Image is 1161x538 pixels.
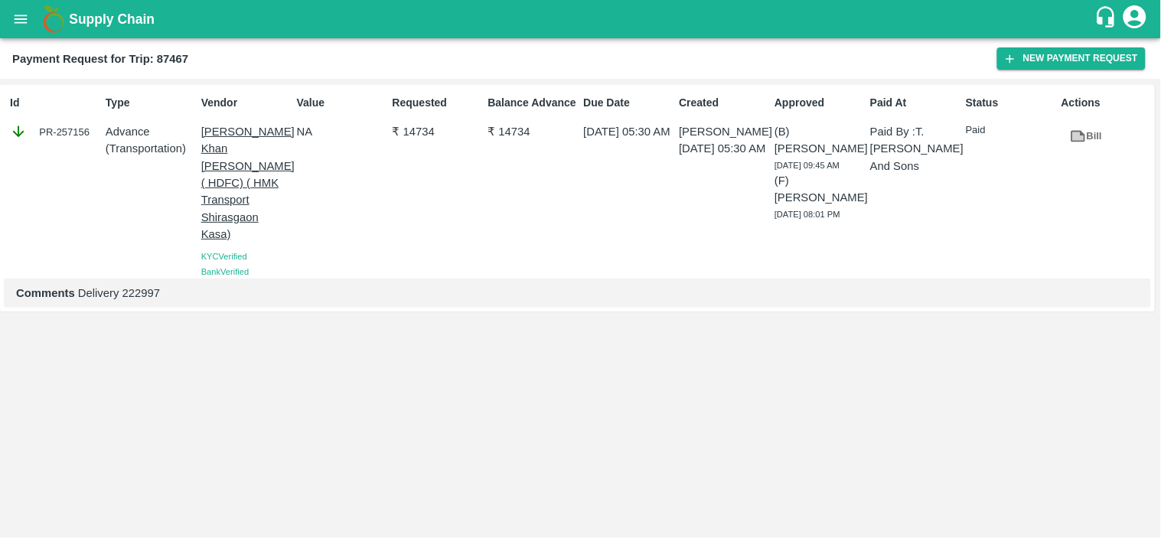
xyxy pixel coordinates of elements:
[488,95,578,111] p: Balance Advance
[106,123,195,140] p: Advance
[38,4,69,34] img: logo
[16,285,1139,302] p: Delivery 222997
[1062,95,1151,111] p: Actions
[966,95,1055,111] p: Status
[583,123,673,140] p: [DATE] 05:30 AM
[16,287,75,299] b: Comments
[775,95,864,111] p: Approved
[1094,5,1121,33] div: customer-support
[3,2,38,37] button: open drawer
[106,140,195,157] p: ( Transportation )
[393,95,482,111] p: Requested
[69,11,155,27] b: Supply Chain
[679,123,768,140] p: [PERSON_NAME]
[393,123,482,140] p: ₹ 14734
[106,95,195,111] p: Type
[201,123,291,243] p: [PERSON_NAME] Khan [PERSON_NAME] ( HDFC) ( HMK Transport Shirasgaon Kasa)
[966,123,1055,138] p: Paid
[1062,123,1110,150] a: Bill
[12,53,188,65] b: Payment Request for Trip: 87467
[488,123,578,140] p: ₹ 14734
[10,95,99,111] p: Id
[1121,3,1149,35] div: account of current user
[297,95,386,111] p: Value
[775,210,840,219] span: [DATE] 08:01 PM
[679,140,768,157] p: [DATE] 05:30 AM
[775,123,864,158] p: (B) [PERSON_NAME]
[997,47,1146,70] button: New Payment Request
[201,267,249,276] span: Bank Verified
[201,95,291,111] p: Vendor
[201,252,247,261] span: KYC Verified
[775,172,864,207] p: (F) [PERSON_NAME]
[69,8,1094,30] a: Supply Chain
[870,95,960,111] p: Paid At
[297,123,386,140] p: NA
[679,95,768,111] p: Created
[775,161,840,170] span: [DATE] 09:45 AM
[870,123,960,174] p: Paid By : T.[PERSON_NAME] And Sons
[10,123,99,140] div: PR-257156
[583,95,673,111] p: Due Date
